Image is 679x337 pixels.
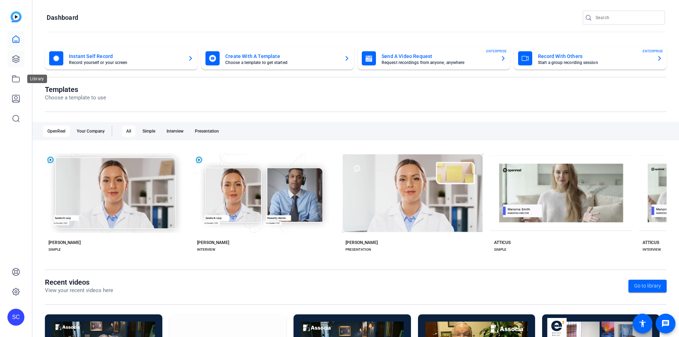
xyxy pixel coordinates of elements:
[494,240,511,245] div: ATTICUS
[486,48,507,54] span: ENTERPRISE
[191,126,223,137] div: Presentation
[643,247,661,252] div: INTERVIEW
[628,280,667,292] a: Go to library
[538,60,651,65] mat-card-subtitle: Start a group recording session
[48,247,61,252] div: SIMPLE
[382,60,495,65] mat-card-subtitle: Request recordings from anyone, anywhere
[27,75,47,83] div: Library
[358,47,510,70] button: Send A Video RequestRequest recordings from anyone, anywhereENTERPRISE
[382,52,495,60] mat-card-title: Send A Video Request
[72,126,109,137] div: Your Company
[643,48,663,54] span: ENTERPRISE
[346,247,371,252] div: PRESENTATION
[643,240,659,245] div: ATTICUS
[43,126,70,137] div: OpenReel
[638,319,647,328] mat-icon: accessibility
[661,319,670,328] mat-icon: message
[225,60,338,65] mat-card-subtitle: Choose a template to get started
[45,47,198,70] button: Instant Self RecordRecord yourself or your screen
[69,60,182,65] mat-card-subtitle: Record yourself or your screen
[494,247,506,252] div: SIMPLE
[122,126,135,137] div: All
[47,13,78,22] h1: Dashboard
[346,240,378,245] div: [PERSON_NAME]
[48,240,81,245] div: [PERSON_NAME]
[45,94,106,102] p: Choose a template to use
[11,11,22,22] img: blue-gradient.svg
[162,126,188,137] div: Interview
[197,240,229,245] div: [PERSON_NAME]
[7,309,24,326] div: SC
[634,282,661,290] span: Go to library
[45,278,113,286] h1: Recent videos
[45,286,113,295] p: View your recent videos here
[201,47,354,70] button: Create With A TemplateChoose a template to get started
[197,247,215,252] div: INTERVIEW
[514,47,667,70] button: Record With OthersStart a group recording sessionENTERPRISE
[45,85,106,94] h1: Templates
[225,52,338,60] mat-card-title: Create With A Template
[138,126,159,137] div: Simple
[596,13,659,22] input: Search
[538,52,651,60] mat-card-title: Record With Others
[69,52,182,60] mat-card-title: Instant Self Record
